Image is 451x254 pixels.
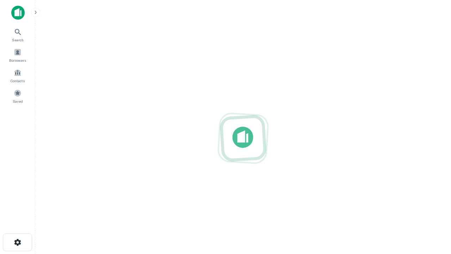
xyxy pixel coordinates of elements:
iframe: Chat Widget [416,198,451,231]
span: Search [12,37,24,43]
span: Saved [13,98,23,104]
a: Contacts [2,66,33,85]
span: Contacts [11,78,25,84]
img: capitalize-icon.png [11,6,25,20]
a: Search [2,25,33,44]
a: Saved [2,86,33,105]
span: Borrowers [9,58,26,63]
a: Borrowers [2,46,33,65]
